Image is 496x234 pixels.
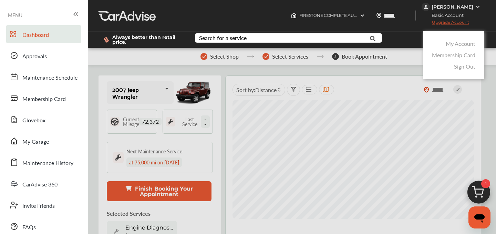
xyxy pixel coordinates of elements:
span: Dashboard [22,31,49,40]
div: Search for a service [199,35,247,41]
a: Invite Friends [6,196,81,214]
span: Approvals [22,52,47,61]
span: Glovebox [22,116,45,125]
a: Maintenance Schedule [6,68,81,86]
a: Maintenance History [6,153,81,171]
a: Glovebox [6,111,81,129]
span: MENU [8,12,22,18]
span: Membership Card [22,95,66,104]
img: dollor_label_vector.a70140d1.svg [104,37,109,43]
a: Sign Out [454,62,475,70]
span: CarAdvise 360 [22,180,58,189]
a: My Garage [6,132,81,150]
span: 1 [481,179,490,188]
a: CarAdvise 360 [6,175,81,193]
span: Maintenance Schedule [22,73,77,82]
a: Approvals [6,47,81,64]
span: Maintenance History [22,159,73,168]
iframe: Button to launch messaging window [468,206,490,228]
span: FAQs [22,223,36,232]
a: Membership Card [432,51,475,59]
a: My Account [446,40,475,48]
span: My Garage [22,138,49,146]
img: cart_icon.3d0951e8.svg [462,177,495,211]
span: Invite Friends [22,202,55,211]
a: Membership Card [6,89,81,107]
a: Dashboard [6,25,81,43]
span: Always better than retail price. [112,35,184,44]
